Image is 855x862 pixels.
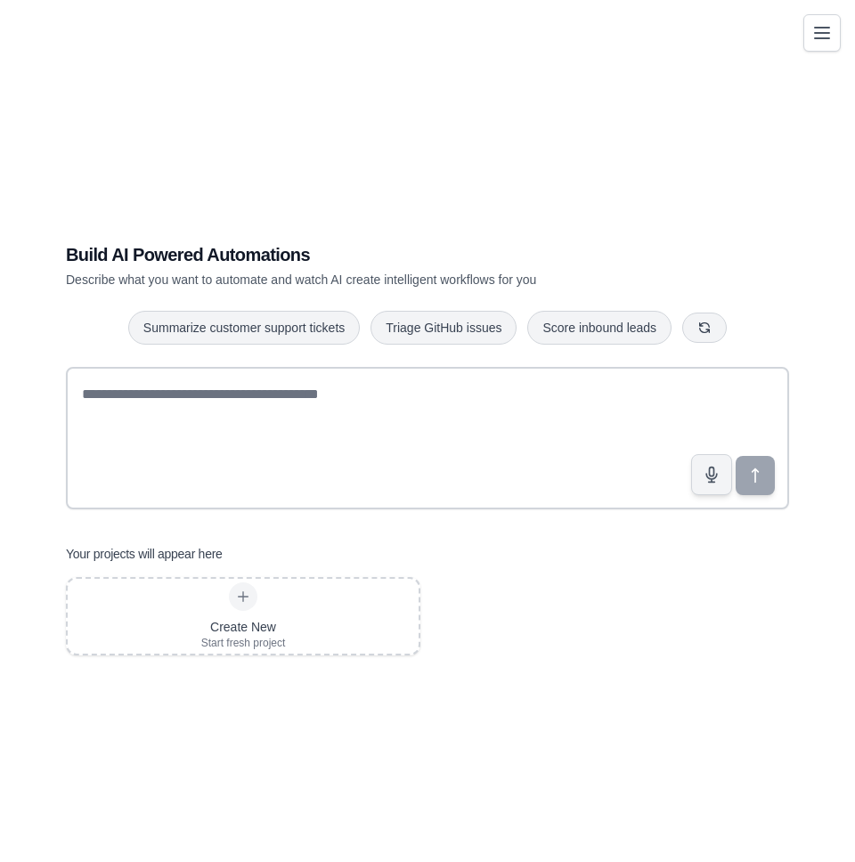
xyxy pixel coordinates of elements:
button: Toggle navigation [803,14,841,52]
h3: Your projects will appear here [66,545,223,563]
button: Triage GitHub issues [370,311,517,345]
button: Summarize customer support tickets [128,311,360,345]
button: Get new suggestions [682,313,727,343]
div: Start fresh project [201,636,286,650]
button: Score inbound leads [527,311,672,345]
p: Describe what you want to automate and watch AI create intelligent workflows for you [66,271,664,289]
button: Click to speak your automation idea [691,454,732,495]
div: Create New [201,618,286,636]
h1: Build AI Powered Automations [66,242,664,267]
